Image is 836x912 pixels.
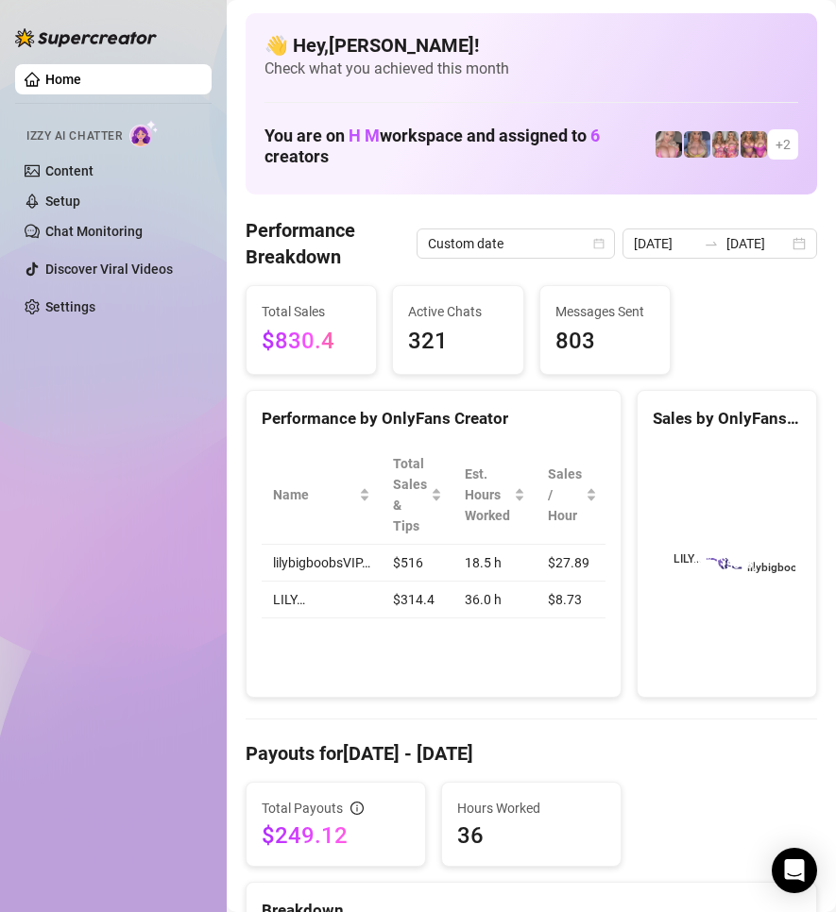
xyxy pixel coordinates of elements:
[674,552,701,566] text: LILY…
[457,820,606,851] span: 36
[393,453,427,536] span: Total Sales & Tips
[590,126,600,145] span: 6
[349,126,380,145] span: H M
[45,262,173,277] a: Discover Viral Videos
[382,446,453,545] th: Total Sales & Tips
[45,224,143,239] a: Chat Monitoring
[726,233,789,254] input: End date
[273,484,355,505] span: Name
[548,464,582,526] span: Sales / Hour
[537,582,608,618] td: $8.73
[262,582,382,618] td: LILY…
[262,446,382,545] th: Name
[776,134,791,155] span: + 2
[537,545,608,582] td: $27.89
[593,238,605,249] span: calendar
[45,194,80,209] a: Setup
[262,301,361,322] span: Total Sales
[264,32,798,59] h4: 👋 Hey, [PERSON_NAME] !
[772,848,817,893] div: Open Intercom Messenger
[246,740,817,767] h4: Payouts for [DATE] - [DATE]
[246,217,417,270] h4: Performance Breakdown
[704,236,719,251] span: swap-right
[45,299,95,314] a: Settings
[741,131,767,158] img: hotmomlove
[382,545,453,582] td: $516
[634,233,696,254] input: Start date
[747,562,806,575] text: lilybigboo...
[408,324,507,360] span: 321
[428,229,604,258] span: Custom date
[684,131,710,158] img: lilybigboobs
[656,131,682,158] img: lilybigboobvip
[653,406,801,431] div: Sales by OnlyFans Creator
[712,131,739,158] img: hotmomsvip
[457,798,606,819] span: Hours Worked
[262,545,382,582] td: lilybigboobsVIP…
[45,72,81,87] a: Home
[15,28,157,47] img: logo-BBDzfeDw.svg
[45,163,94,178] a: Content
[129,120,159,147] img: AI Chatter
[350,802,364,815] span: info-circle
[537,446,608,545] th: Sales / Hour
[555,324,655,360] span: 803
[382,582,453,618] td: $314.4
[262,798,343,819] span: Total Payouts
[262,406,606,431] div: Performance by OnlyFans Creator
[704,236,719,251] span: to
[465,464,510,526] div: Est. Hours Worked
[264,126,655,167] h1: You are on workspace and assigned to creators
[453,582,537,618] td: 36.0 h
[26,127,122,145] span: Izzy AI Chatter
[262,820,410,851] span: $249.12
[453,545,537,582] td: 18.5 h
[555,301,655,322] span: Messages Sent
[408,301,507,322] span: Active Chats
[264,59,798,79] span: Check what you achieved this month
[262,324,361,360] span: $830.4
